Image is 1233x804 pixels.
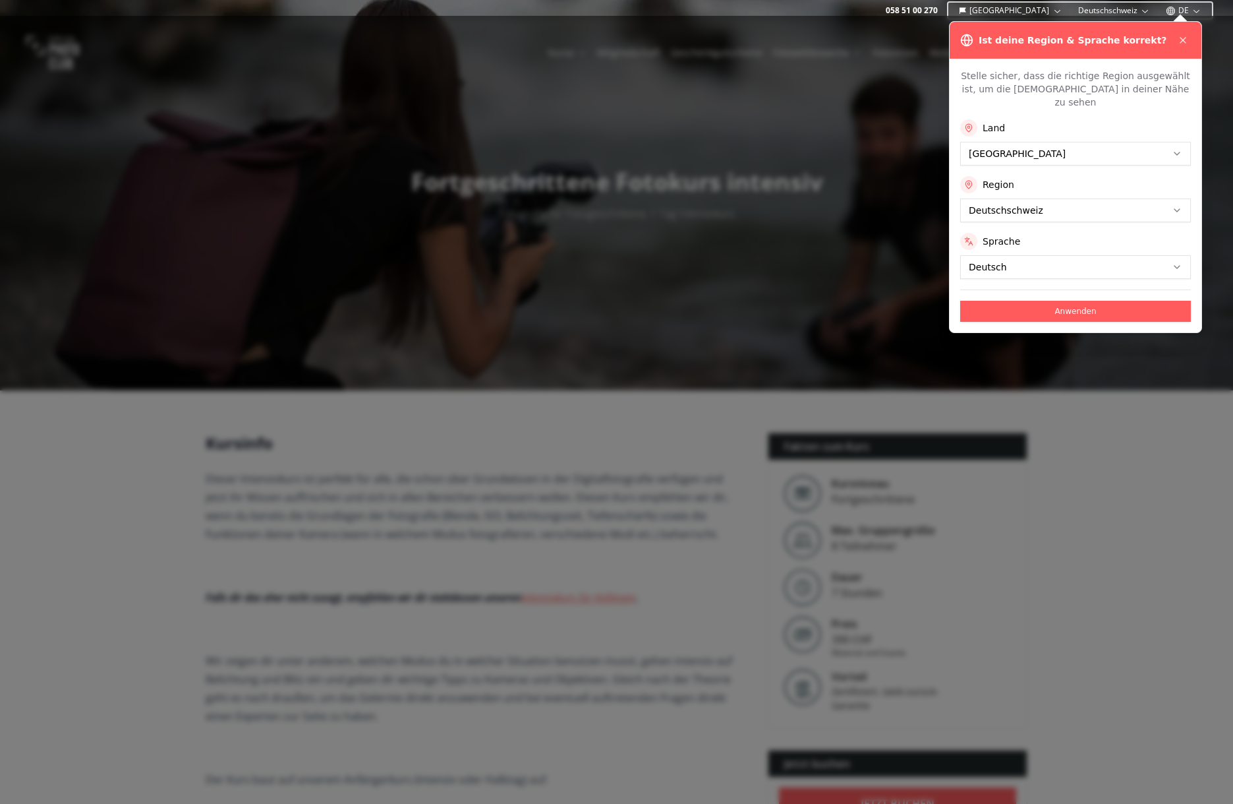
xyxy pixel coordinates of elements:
[886,5,938,16] a: 058 51 00 270
[983,178,1014,191] label: Region
[960,69,1191,109] p: Stelle sicher, dass die richtige Region ausgewählt ist, um die [DEMOGRAPHIC_DATA] in deiner Nähe ...
[983,121,1005,135] label: Land
[983,235,1020,248] label: Sprache
[979,34,1166,47] h3: Ist deine Region & Sprache korrekt?
[1161,3,1207,18] button: DE
[960,301,1191,322] button: Anwenden
[954,3,1068,18] button: [GEOGRAPHIC_DATA]
[1073,3,1155,18] button: Deutschschweiz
